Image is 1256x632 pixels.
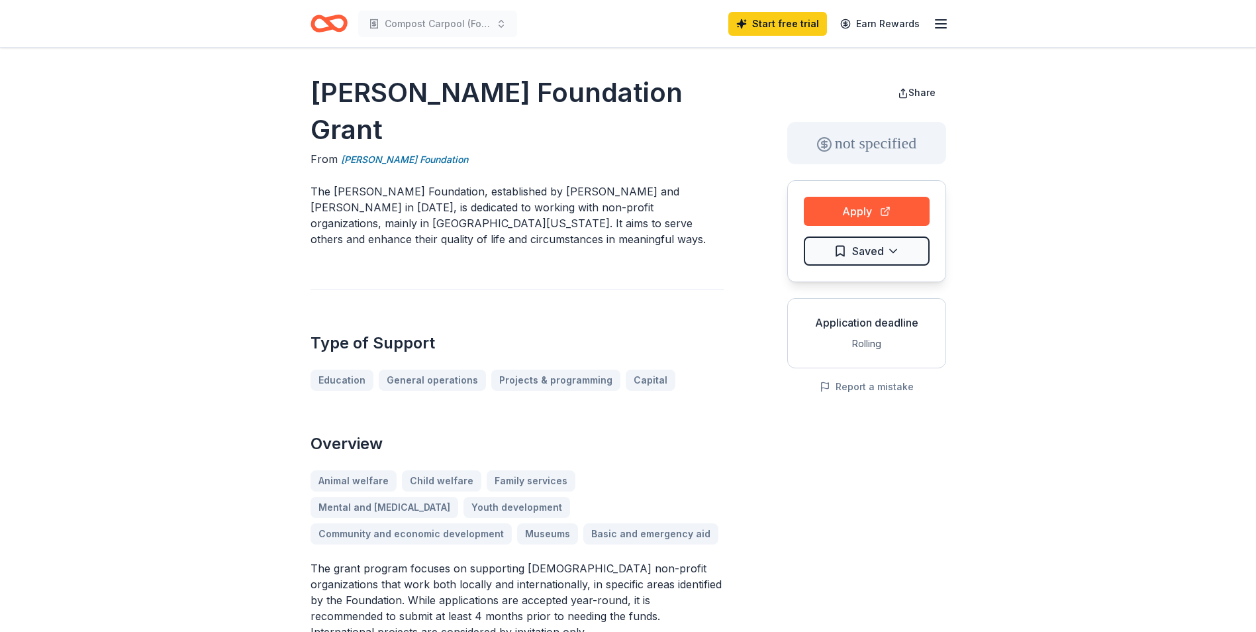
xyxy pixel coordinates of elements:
[311,184,724,247] p: The [PERSON_NAME] Foundation, established by [PERSON_NAME] and [PERSON_NAME] in [DATE], is dedica...
[379,370,486,391] a: General operations
[341,152,468,168] a: [PERSON_NAME] Foundation
[311,433,724,454] h2: Overview
[626,370,675,391] a: Capital
[820,379,914,395] button: Report a mistake
[311,8,348,39] a: Home
[311,333,724,354] h2: Type of Support
[804,197,930,226] button: Apply
[385,16,491,32] span: Compost Carpool (Food Project)
[311,370,373,391] a: Education
[358,11,517,37] button: Compost Carpool (Food Project)
[908,87,936,98] span: Share
[887,79,946,106] button: Share
[787,122,946,164] div: not specified
[804,237,930,266] button: Saved
[311,151,724,168] div: From
[832,12,928,36] a: Earn Rewards
[798,336,935,352] div: Rolling
[852,242,884,260] span: Saved
[311,74,724,148] h1: [PERSON_NAME] Foundation Grant
[798,315,935,331] div: Application deadline
[728,12,827,36] a: Start free trial
[491,370,620,391] a: Projects & programming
